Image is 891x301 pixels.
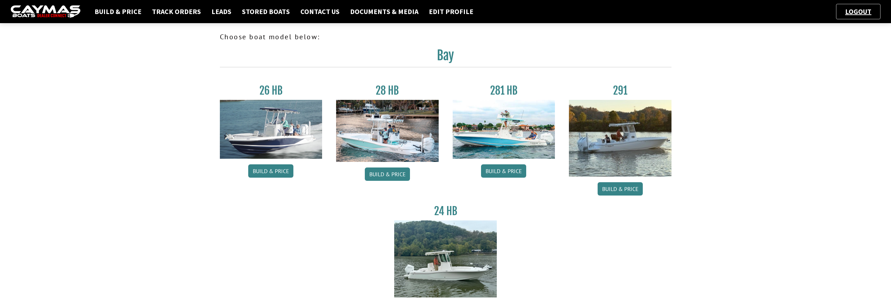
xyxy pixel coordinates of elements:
[394,220,497,297] img: 24_HB_thumbnail.jpg
[481,164,526,178] a: Build & Price
[220,100,322,159] img: 26_new_photo_resized.jpg
[842,7,875,16] a: Logout
[220,48,671,67] h2: Bay
[453,100,555,159] img: 28-hb-twin.jpg
[336,84,439,97] h3: 28 HB
[220,32,671,42] p: Choose boat model below:
[91,7,145,16] a: Build & Price
[297,7,343,16] a: Contact Us
[569,100,671,177] img: 291_Thumbnail.jpg
[598,182,643,196] a: Build & Price
[238,7,293,16] a: Stored Boats
[453,84,555,97] h3: 281 HB
[220,84,322,97] h3: 26 HB
[394,205,497,218] h3: 24 HB
[248,164,293,178] a: Build & Price
[425,7,477,16] a: Edit Profile
[347,7,422,16] a: Documents & Media
[569,84,671,97] h3: 291
[365,167,410,181] a: Build & Price
[208,7,235,16] a: Leads
[336,100,439,162] img: 28_hb_thumbnail_for_caymas_connect.jpg
[148,7,204,16] a: Track Orders
[11,5,81,18] img: caymas-dealer-connect-2ed40d3bc7270c1d8d7ffb4b79bf05adc795679939227970def78ec6f6c03838.gif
